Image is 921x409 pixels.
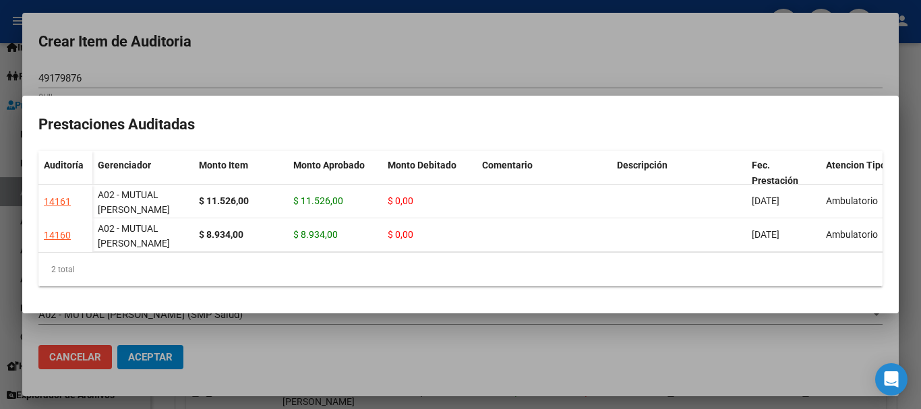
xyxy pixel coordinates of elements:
[482,160,533,170] span: Comentario
[38,151,92,208] datatable-header-cell: Auditoría
[44,194,71,210] div: 14161
[199,229,243,240] strong: $ 8.934,00
[288,151,382,208] datatable-header-cell: Monto Aprobado
[293,195,343,206] span: $ 11.526,00
[746,151,821,208] datatable-header-cell: Fec. Prestación
[382,151,477,208] datatable-header-cell: Monto Debitado
[826,160,886,170] span: Atencion Tipo
[388,195,413,206] span: $ 0,00
[92,151,194,208] datatable-header-cell: Gerenciador
[752,229,779,240] span: [DATE]
[199,160,248,170] span: Monto Item
[293,229,338,240] span: $ 8.934,00
[194,151,288,208] datatable-header-cell: Monto Item
[617,160,667,170] span: Descripción
[199,195,249,206] strong: $ 11.526,00
[293,160,365,170] span: Monto Aprobado
[98,160,151,170] span: Gerenciador
[98,223,170,265] span: A02 - MUTUAL [PERSON_NAME] (SMP Salud)
[752,160,798,186] span: Fec. Prestación
[38,253,883,286] div: 2 total
[388,160,456,170] span: Monto Debitado
[826,195,878,206] span: Ambulatorio
[38,112,883,137] h2: Prestaciones Auditadas
[612,151,746,208] datatable-header-cell: Descripción
[388,229,413,240] span: $ 0,00
[98,189,170,231] span: A02 - MUTUAL [PERSON_NAME] (SMP Salud)
[44,228,71,243] div: 14160
[826,229,878,240] span: Ambulatorio
[821,151,895,208] datatable-header-cell: Atencion Tipo
[875,363,908,396] div: Open Intercom Messenger
[477,151,612,208] datatable-header-cell: Comentario
[752,195,779,206] span: [DATE]
[44,160,84,170] span: Auditoría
